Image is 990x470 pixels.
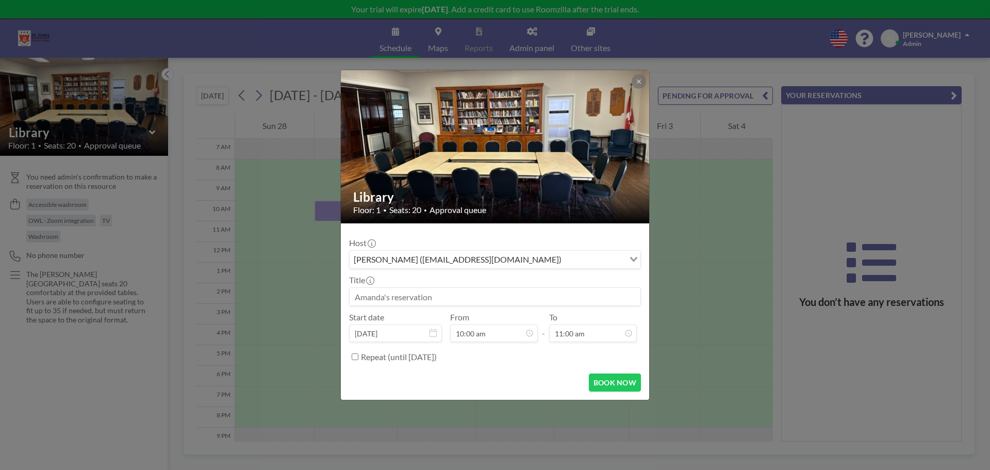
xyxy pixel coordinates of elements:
h2: Library [353,189,638,205]
div: Search for option [350,251,640,268]
span: • [424,207,427,214]
input: Search for option [565,253,623,266]
label: From [450,312,469,322]
span: Approval queue [430,205,486,215]
span: • [383,206,387,214]
input: Amanda's reservation [350,288,640,305]
label: Repeat (until [DATE]) [361,352,437,362]
span: Floor: 1 [353,205,381,215]
label: Title [349,275,373,285]
span: - [542,316,545,338]
span: Seats: 20 [389,205,421,215]
img: 537.jpg [341,30,650,263]
label: Start date [349,312,384,322]
label: To [549,312,557,322]
button: BOOK NOW [589,374,641,392]
label: Host [349,238,375,248]
span: [PERSON_NAME] ([EMAIL_ADDRESS][DOMAIN_NAME]) [352,253,564,266]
